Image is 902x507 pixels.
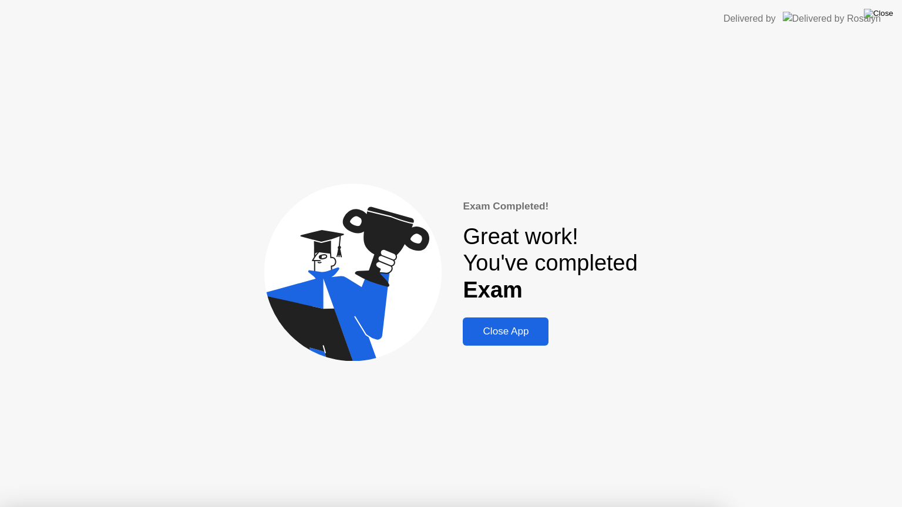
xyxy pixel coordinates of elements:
b: Exam [463,278,522,302]
div: Exam Completed! [463,199,637,214]
div: Close App [466,326,545,337]
div: Great work! You've completed [463,224,637,304]
div: Delivered by [723,12,776,26]
img: Delivered by Rosalyn [783,12,881,25]
img: Close [864,9,893,18]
